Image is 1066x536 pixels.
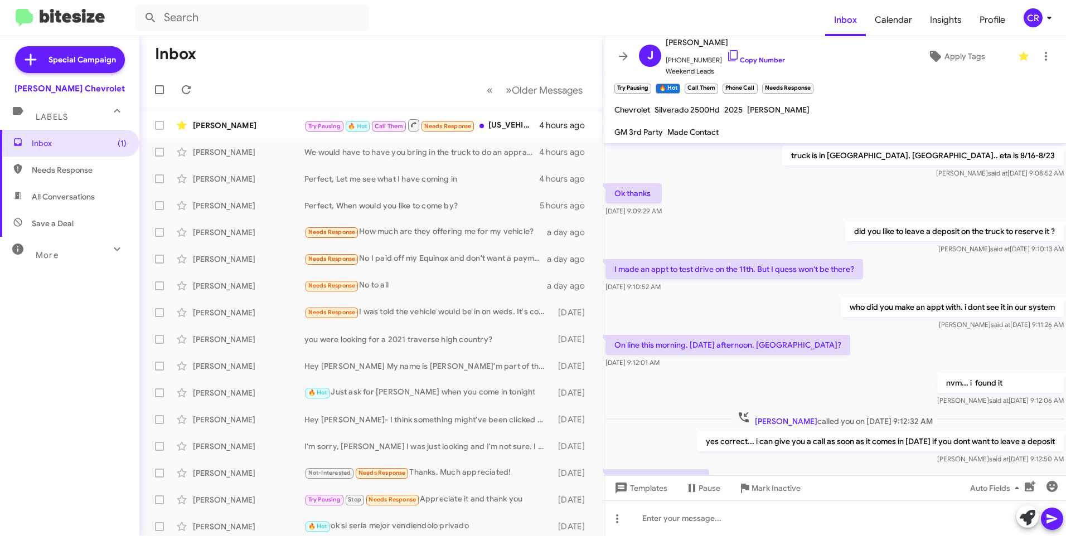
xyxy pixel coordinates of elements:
div: 4 hours ago [539,173,594,184]
span: Try Pausing [308,496,341,503]
span: Needs Response [32,164,127,176]
div: [PERSON_NAME] [193,360,304,372]
div: [DATE] [553,494,594,505]
div: Hey [PERSON_NAME] My name is [PERSON_NAME]'m part of the sales team, do you have some time [DATE]... [304,360,553,372]
span: [PERSON_NAME] [747,105,810,115]
span: Try Pausing [308,123,341,130]
span: 🔥 Hot [348,123,367,130]
span: said at [989,455,1009,463]
p: Ok thanks [605,183,662,203]
div: [PERSON_NAME] [193,467,304,479]
div: [PERSON_NAME] [193,334,304,345]
div: [PERSON_NAME] [193,307,304,318]
span: [PERSON_NAME] [666,36,785,49]
button: CR [1014,8,1054,27]
nav: Page navigation example [481,79,589,101]
p: truck is in [GEOGRAPHIC_DATA], [GEOGRAPHIC_DATA].. eta is 8/16-8/23 [782,145,1064,165]
div: [PERSON_NAME] [193,521,304,532]
span: 🔥 Hot [308,389,327,396]
span: called you on [DATE] 9:12:32 AM [733,411,937,427]
small: Needs Response [762,84,813,94]
span: [PERSON_NAME] [DATE] 9:12:06 AM [937,396,1064,405]
div: [PERSON_NAME] [193,494,304,505]
span: Insights [921,4,971,36]
span: Chevrolet [614,105,650,115]
span: Not-Interested [308,469,351,476]
div: [DATE] [553,441,594,452]
div: [PERSON_NAME] [193,147,304,158]
span: said at [991,320,1010,329]
p: On line this morning. [DATE] afternoon. [GEOGRAPHIC_DATA]? [605,335,850,355]
span: » [506,83,512,97]
div: Hey [PERSON_NAME]- I think something might've been clicked when I was on the website for service ... [304,414,553,425]
p: nvm... i found it [937,373,1064,393]
div: Perfect, Let me see what I have coming in [304,173,539,184]
span: Special Campaign [49,54,116,65]
a: Copy Number [726,56,785,64]
span: Silverado 2500Hd [655,105,720,115]
p: yes correct... i can give you a call as soon as it comes in [DATE] if you dont want to leave a de... [697,431,1064,451]
span: Needs Response [424,123,472,130]
span: Needs Response [369,496,416,503]
small: Phone Call [723,84,757,94]
div: Appreciate it and thank you [304,493,553,506]
span: Needs Response [308,228,356,236]
span: 🔥 Hot [308,523,327,530]
button: Mark Inactive [729,478,810,498]
span: 2025 [724,105,743,115]
span: Weekend Leads [666,66,785,77]
div: We would have to have you bring in the truck to do an appraisal of the Truck, What day owrks for ... [304,147,539,158]
span: Needs Response [308,309,356,316]
div: [DATE] [553,521,594,532]
span: Needs Response [358,469,406,476]
small: 🔥 Hot [656,84,680,94]
div: [PERSON_NAME] Chevrolet [14,83,125,94]
div: [DATE] [553,334,594,345]
span: Save a Deal [32,218,74,229]
span: « [487,83,493,97]
div: [US_VEHICLE_IDENTIFICATION_NUMBER] [304,118,539,132]
span: All Conversations [32,191,95,202]
div: you were looking for a 2021 traverse high country? [304,334,553,345]
span: Pause [699,478,720,498]
span: Needs Response [308,255,356,262]
span: [PERSON_NAME] [DATE] 9:12:50 AM [937,455,1064,463]
div: Just ask for [PERSON_NAME] when you come in tonight [304,386,553,399]
button: Templates [603,478,676,498]
span: Made Contact [667,127,719,137]
div: [DATE] [553,307,594,318]
span: [PHONE_NUMBER] [666,49,785,66]
span: [PERSON_NAME] [DATE] 9:11:26 AM [939,320,1064,329]
div: 4 hours ago [539,120,594,131]
div: [DATE] [553,387,594,398]
p: Can you call me please? [605,469,709,489]
a: Profile [971,4,1014,36]
small: Call Them [685,84,718,94]
div: a day ago [547,280,594,291]
span: Inbox [825,4,866,36]
div: [DATE] [553,414,594,425]
div: [PERSON_NAME] [193,227,304,238]
div: Perfect, When would you like to come by? [304,200,540,211]
div: [DATE] [553,467,594,479]
div: 5 hours ago [540,200,594,211]
a: Calendar [866,4,921,36]
button: Apply Tags [899,46,1012,66]
a: Special Campaign [15,46,125,73]
div: [PERSON_NAME] [193,254,304,265]
div: [PERSON_NAME] [193,414,304,425]
div: [PERSON_NAME] [193,173,304,184]
p: I made an appt to test drive on the 11th. But I quess won't be there? [605,259,863,279]
span: Mark Inactive [752,478,801,498]
span: Inbox [32,138,127,149]
span: [PERSON_NAME] [DATE] 9:08:52 AM [936,169,1064,177]
div: [PERSON_NAME] [193,120,304,131]
span: said at [988,169,1007,177]
input: Search [135,4,369,31]
span: [DATE] 9:10:52 AM [605,282,661,291]
div: [PERSON_NAME] [193,441,304,452]
div: CR [1024,8,1043,27]
span: [DATE] 9:12:01 AM [605,358,660,367]
span: Stop [348,496,361,503]
div: [PERSON_NAME] [193,387,304,398]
